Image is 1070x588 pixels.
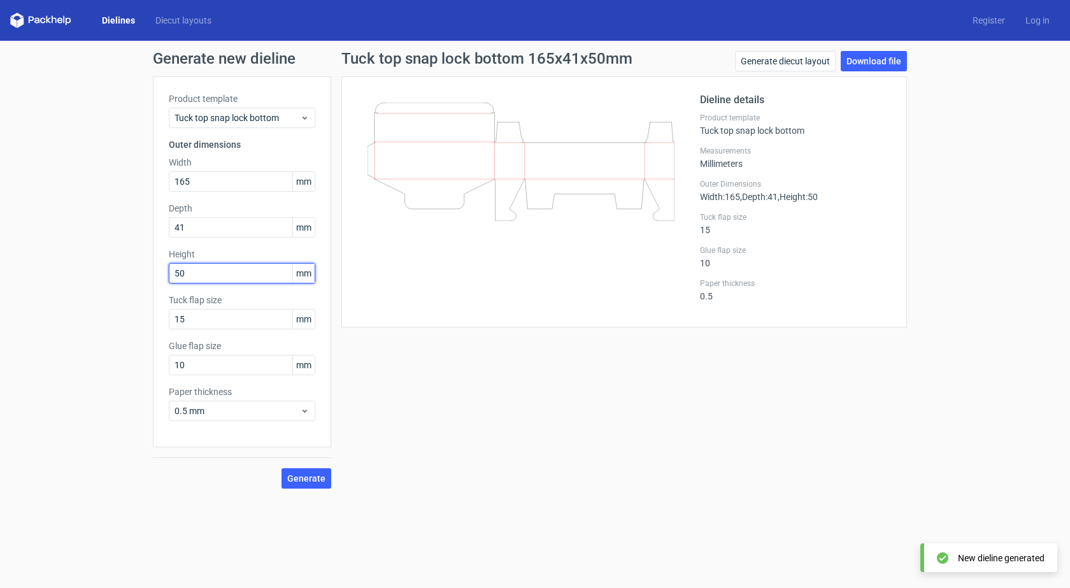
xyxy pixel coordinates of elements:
h1: Tuck top snap lock bottom 165x41x50mm [341,51,632,66]
label: Outer Dimensions [700,179,891,189]
div: Tuck top snap lock bottom [700,113,891,136]
span: Generate [287,474,325,483]
div: 0.5 [700,278,891,301]
span: , Height : 50 [778,192,818,202]
div: 10 [700,245,891,268]
label: Height [169,248,315,261]
label: Glue flap size [169,340,315,352]
a: Diecut layouts [145,14,222,27]
a: Log in [1015,14,1060,27]
h2: Dieline details [700,92,891,108]
label: Tuck flap size [700,212,891,222]
span: mm [292,355,315,375]
label: Width [169,156,315,169]
span: Width : 165 [700,192,740,202]
div: 15 [700,212,891,235]
label: Product template [700,113,891,123]
div: New dieline generated [958,552,1045,564]
a: Dielines [92,14,145,27]
span: Tuck top snap lock bottom [175,111,300,124]
h1: Generate new dieline [153,51,917,66]
span: , Depth : 41 [740,192,778,202]
label: Paper thickness [169,385,315,398]
label: Measurements [700,146,891,156]
span: 0.5 mm [175,405,300,417]
a: Generate diecut layout [735,51,836,71]
span: mm [292,310,315,329]
label: Glue flap size [700,245,891,255]
a: Download file [841,51,907,71]
label: Product template [169,92,315,105]
div: Millimeters [700,146,891,169]
label: Tuck flap size [169,294,315,306]
label: Paper thickness [700,278,891,289]
span: mm [292,264,315,283]
button: Generate [282,468,331,489]
label: Depth [169,202,315,215]
a: Register [962,14,1015,27]
span: mm [292,218,315,237]
span: mm [292,172,315,191]
h3: Outer dimensions [169,138,315,151]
